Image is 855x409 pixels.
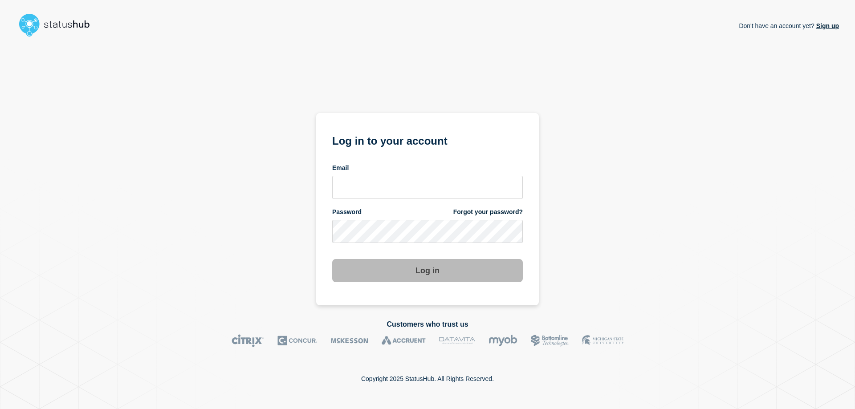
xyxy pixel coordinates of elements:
img: StatusHub logo [16,11,101,39]
img: myob logo [489,334,517,347]
a: Forgot your password? [453,208,523,216]
img: MSU logo [582,334,623,347]
span: Email [332,164,349,172]
img: McKesson logo [331,334,368,347]
a: Sign up [814,22,839,29]
button: Log in [332,259,523,282]
p: Copyright 2025 StatusHub. All Rights Reserved. [361,375,494,382]
img: Accruent logo [382,334,426,347]
input: email input [332,176,523,199]
img: Concur logo [277,334,318,347]
img: Citrix logo [232,334,264,347]
p: Don't have an account yet? [739,15,839,36]
h1: Log in to your account [332,132,523,148]
span: Password [332,208,362,216]
input: password input [332,220,523,243]
img: DataVita logo [439,334,475,347]
img: Bottomline logo [531,334,569,347]
h2: Customers who trust us [16,320,839,328]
